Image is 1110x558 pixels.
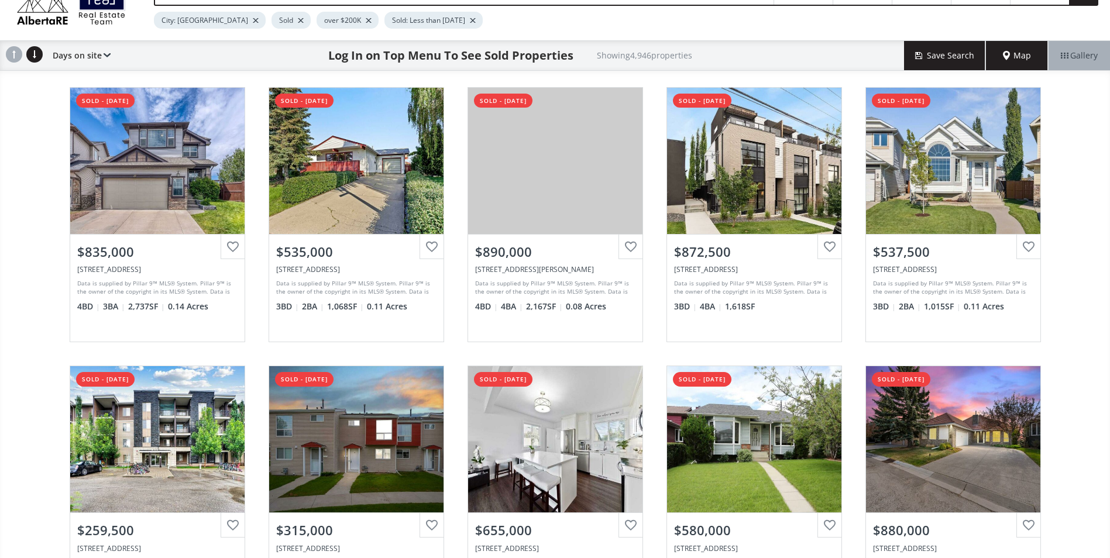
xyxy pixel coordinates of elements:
div: 40 Carrington Close NW, Calgary, AB T3P 1P7 [475,264,635,274]
h1: Log In on Top Menu To See Sold Properties [328,47,573,64]
span: 0.08 Acres [566,301,606,312]
div: $315,000 [276,521,437,539]
a: sold - [DATE]$890,000[STREET_ADDRESS][PERSON_NAME]Data is supplied by Pillar 9™ MLS® System. Pill... [456,75,655,354]
div: 805 67 Avenue SW, Calgary, AB T2V 0M6 [475,543,635,553]
span: 3 BA [103,301,125,312]
span: 1,015 SF [924,301,961,312]
span: 2,737 SF [128,301,165,312]
a: sold - [DATE]$537,500[STREET_ADDRESS]Data is supplied by Pillar 9™ MLS® System. Pillar 9™ is the ... [854,75,1053,354]
div: $872,500 [674,243,834,261]
div: $580,000 [674,521,834,539]
span: 2 BA [302,301,324,312]
a: sold - [DATE]$835,000[STREET_ADDRESS]Data is supplied by Pillar 9™ MLS® System. Pillar 9™ is the ... [58,75,257,354]
div: Data is supplied by Pillar 9™ MLS® System. Pillar 9™ is the owner of the copyright in its MLS® Sy... [77,279,235,297]
div: Data is supplied by Pillar 9™ MLS® System. Pillar 9™ is the owner of the copyright in its MLS® Sy... [475,279,633,297]
div: 1826 38 Avenue SW, Calgary, AB T2T 6X8 [674,264,834,274]
div: Sold: Less than [DATE] [384,12,483,29]
span: 3 BD [674,301,697,312]
div: $890,000 [475,243,635,261]
div: $880,000 [873,521,1033,539]
span: 0.11 Acres [367,301,407,312]
div: 27 Sage Valley Court NW, Calgary, AB T3R 0E8 [77,264,238,274]
div: Map [986,41,1048,70]
span: 4 BA [501,301,523,312]
span: Map [1003,50,1031,61]
a: sold - [DATE]$872,500[STREET_ADDRESS]Data is supplied by Pillar 9™ MLS® System. Pillar 9™ is the ... [655,75,854,354]
div: Sold [272,12,311,29]
span: 3 BD [276,301,299,312]
div: 75 Covewood Park, Calgary, AB T3K 4T2 [873,264,1033,274]
div: Data is supplied by Pillar 9™ MLS® System. Pillar 9™ is the owner of the copyright in its MLS® Sy... [276,279,434,297]
div: Days on site [47,41,111,70]
h2: Showing 4,946 properties [597,51,692,60]
div: Gallery [1048,41,1110,70]
span: 0.11 Acres [964,301,1004,312]
div: $655,000 [475,521,635,539]
div: $259,500 [77,521,238,539]
div: over $200K [317,12,379,29]
span: 1,068 SF [327,301,364,312]
div: 156 Scenic Ridge Crescent NW, Calgary, AB T3L 1V7 [873,543,1033,553]
span: 4 BD [475,301,498,312]
span: Gallery [1061,50,1098,61]
span: 4 BA [700,301,722,312]
span: 0.14 Acres [168,301,208,312]
div: 355 Taralake Way NE #107, Calgary, AB T3J 0A9 [77,543,238,553]
div: $535,000 [276,243,437,261]
div: 820 Archwood Road SE, Calgary, AB T2J 1C4 [276,264,437,274]
div: $537,500 [873,243,1033,261]
div: Data is supplied by Pillar 9™ MLS® System. Pillar 9™ is the owner of the copyright in its MLS® Sy... [674,279,831,297]
div: Data is supplied by Pillar 9™ MLS® System. Pillar 9™ is the owner of the copyright in its MLS® Sy... [873,279,1030,297]
button: Save Search [904,41,986,70]
div: $835,000 [77,243,238,261]
div: 116 Scenic Acres Drive NW, Calgary, AB T3L 1C7 [674,543,834,553]
span: 3 BD [873,301,896,312]
span: 2 BA [899,301,921,312]
span: 2,167 SF [526,301,563,312]
span: 4 BD [77,301,100,312]
div: 5425 Pensacola Crescent SE #36, Calgary, AB T2A 2G7 [276,543,437,553]
a: sold - [DATE]$535,000[STREET_ADDRESS]Data is supplied by Pillar 9™ MLS® System. Pillar 9™ is the ... [257,75,456,354]
div: City: [GEOGRAPHIC_DATA] [154,12,266,29]
span: 1,618 SF [725,301,755,312]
